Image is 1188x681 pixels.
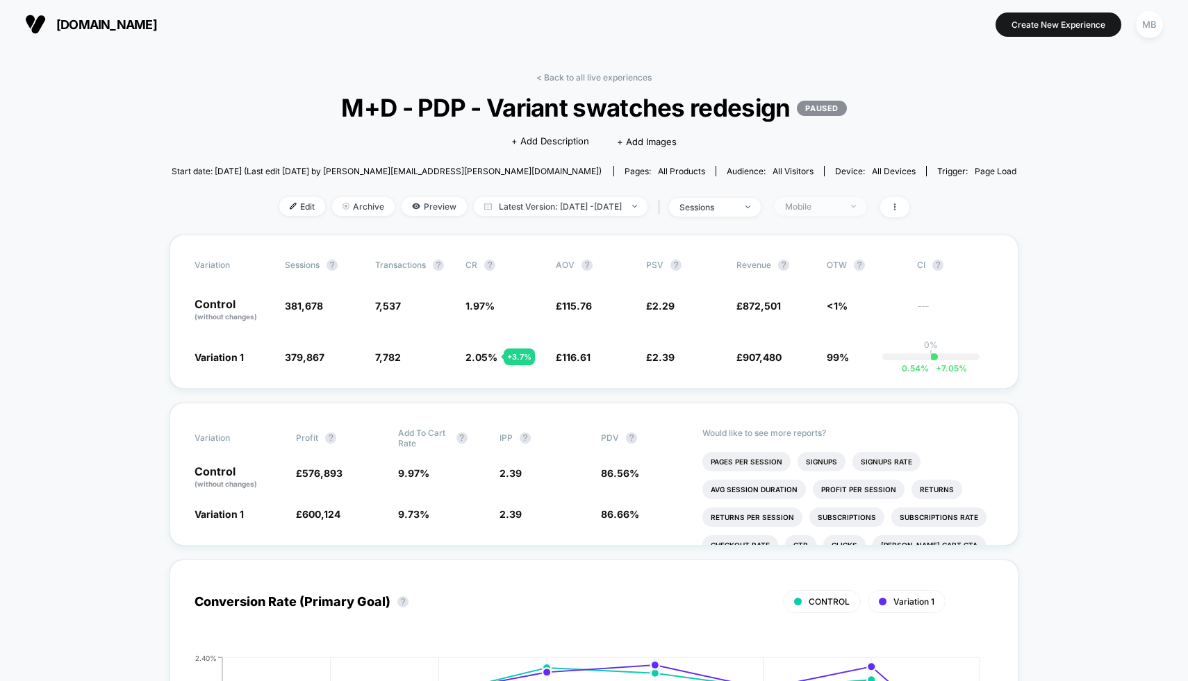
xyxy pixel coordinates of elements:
[646,351,675,363] span: £
[465,351,497,363] span: 2.05 %
[1132,10,1167,39] button: MB
[465,300,495,312] span: 1.97 %
[302,508,340,520] span: 600,124
[736,260,771,270] span: Revenue
[902,363,929,373] span: 0.54 %
[813,480,905,499] li: Profit Per Session
[290,203,297,210] img: edit
[932,260,943,271] button: ?
[285,260,320,270] span: Sessions
[702,428,993,438] p: Would like to see more reports?
[398,428,449,448] span: Add To Cart Rate
[996,12,1121,37] button: Create New Experience
[854,260,865,271] button: ?
[670,260,682,271] button: ?
[827,260,903,271] span: OTW
[195,351,244,363] span: Variation 1
[402,197,467,216] span: Preview
[893,596,934,607] span: Variation 1
[520,432,531,444] button: ?
[785,535,816,555] li: Ctr
[601,467,639,479] span: 86.56 %
[646,260,663,270] span: PSV
[536,72,652,83] a: < Back to all live experiences
[556,260,575,270] span: AOV
[279,197,325,216] span: Edit
[285,300,323,312] span: 381,678
[195,508,244,520] span: Variation 1
[332,197,395,216] span: Archive
[736,351,782,363] span: £
[930,350,932,360] p: |
[398,467,429,479] span: 9.97 %
[632,205,637,208] img: end
[500,432,513,443] span: IPP
[646,300,675,312] span: £
[743,351,782,363] span: 907,480
[556,351,591,363] span: £
[500,467,522,479] span: 2.39
[195,312,257,321] span: (without changes)
[785,201,841,212] div: Mobile
[809,507,884,527] li: Subscriptions
[625,166,705,176] div: Pages:
[327,260,338,271] button: ?
[296,508,340,520] span: £
[658,166,705,176] span: all products
[398,508,429,520] span: 9.73 %
[456,432,468,444] button: ?
[562,351,591,363] span: 116.61
[562,300,592,312] span: 115.76
[285,351,324,363] span: 379,867
[702,452,791,471] li: Pages Per Session
[474,197,647,216] span: Latest Version: [DATE] - [DATE]
[195,428,271,448] span: Variation
[652,351,675,363] span: 2.39
[504,348,535,365] div: + 3.7 %
[397,596,409,607] button: ?
[702,480,806,499] li: Avg Session Duration
[917,260,993,271] span: CI
[195,466,282,489] p: Control
[556,300,592,312] span: £
[936,363,941,373] span: +
[778,260,789,271] button: ?
[617,136,677,147] span: + Add Images
[827,351,849,363] span: 99%
[601,508,639,520] span: 86.66 %
[601,432,619,443] span: PDV
[652,300,675,312] span: 2.29
[195,299,271,322] p: Control
[500,508,522,520] span: 2.39
[975,166,1016,176] span: Page Load
[375,351,401,363] span: 7,782
[727,166,814,176] div: Audience:
[343,203,349,210] img: end
[172,166,602,176] span: Start date: [DATE] (Last edit [DATE] by [PERSON_NAME][EMAIL_ADDRESS][PERSON_NAME][DOMAIN_NAME])
[824,166,926,176] span: Device:
[809,596,850,607] span: CONTROL
[375,260,426,270] span: Transactions
[797,101,846,116] p: PAUSED
[745,205,750,208] img: end
[773,166,814,176] span: All Visitors
[798,452,845,471] li: Signups
[851,205,856,208] img: end
[827,300,848,312] span: <1%
[679,202,735,212] div: sessions
[484,260,495,271] button: ?
[702,535,778,555] li: Checkout Rate
[626,432,637,444] button: ?
[465,260,477,270] span: CR
[929,363,967,373] span: 7.05 %
[511,135,589,149] span: + Add Description
[736,300,781,312] span: £
[214,93,975,122] span: M+D - PDP - Variant swatches redesign
[917,302,993,322] span: ---
[1136,11,1163,38] div: MB
[21,13,161,35] button: [DOMAIN_NAME]
[56,17,157,32] span: [DOMAIN_NAME]
[302,467,343,479] span: 576,893
[937,166,1016,176] div: Trigger:
[581,260,593,271] button: ?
